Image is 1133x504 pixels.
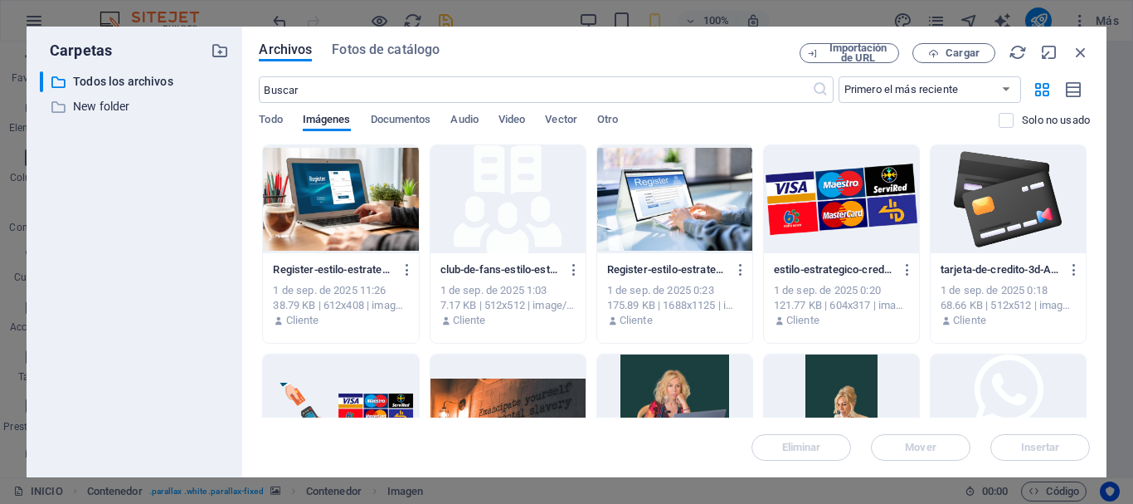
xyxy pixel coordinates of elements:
[73,72,199,91] p: Todos los archivos
[774,298,909,313] div: 121.77 KB | 604x317 | image/png
[824,43,892,63] span: Importación de URL
[371,110,431,133] span: Documentos
[774,283,909,298] div: 1 de sep. de 2025 0:20
[286,313,319,328] p: Cliente
[941,283,1076,298] div: 1 de sep. de 2025 0:18
[774,262,894,277] p: estilo-estrategico-credi-car-Kh7aB9BaqKu3dwrzWXNa8w.png
[800,43,899,63] button: Importación de URL
[941,262,1061,277] p: tarjeta-de-credito-3d-ADi3UWQOFR1WN5vBpZ2rRw.png
[620,313,653,328] p: Cliente
[259,40,312,60] span: Archivos
[1009,43,1027,61] i: Volver a cargar
[273,283,408,298] div: 1 de sep. de 2025 11:26
[941,298,1076,313] div: 68.66 KB | 512x512 | image/png
[1022,113,1090,128] p: Solo muestra los archivos que no están usándose en el sitio web. Los archivos añadidos durante es...
[40,40,112,61] p: Carpetas
[953,313,986,328] p: Cliente
[440,298,576,313] div: 7.17 KB | 512x512 | image/png
[73,97,199,116] p: New folder
[259,76,811,103] input: Buscar
[1040,43,1058,61] i: Minimizar
[273,298,408,313] div: 38.79 KB | 612x408 | image/jpeg
[946,48,980,58] span: Cargar
[440,283,576,298] div: 1 de sep. de 2025 1:03
[273,262,393,277] p: Register-estilo-estrategico-01-8JkdeD6yxD-20OMhWqMbmw.jpg
[40,71,43,92] div: ​
[211,42,229,60] i: Crear carpeta
[259,110,282,133] span: Todo
[303,110,351,133] span: Imágenes
[607,283,742,298] div: 1 de sep. de 2025 0:23
[607,262,727,277] p: Register-estilo-estrategico-z0Gj3mg_rGkgYGwv3sn9bw.jpg
[1072,43,1090,61] i: Cerrar
[453,313,486,328] p: Cliente
[332,40,440,60] span: Fotos de catálogo
[912,43,995,63] button: Cargar
[607,298,742,313] div: 175.89 KB | 1688x1125 | image/jpeg
[597,110,618,133] span: Otro
[40,96,229,117] div: New folder
[450,110,478,133] span: Audio
[545,110,577,133] span: Vector
[786,313,819,328] p: Cliente
[498,110,525,133] span: Video
[440,262,561,277] p: club-de-fans-estilo-estrategico-belen-cigarran-ZKK2SeGDLiRXxl2DemWpVw.png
